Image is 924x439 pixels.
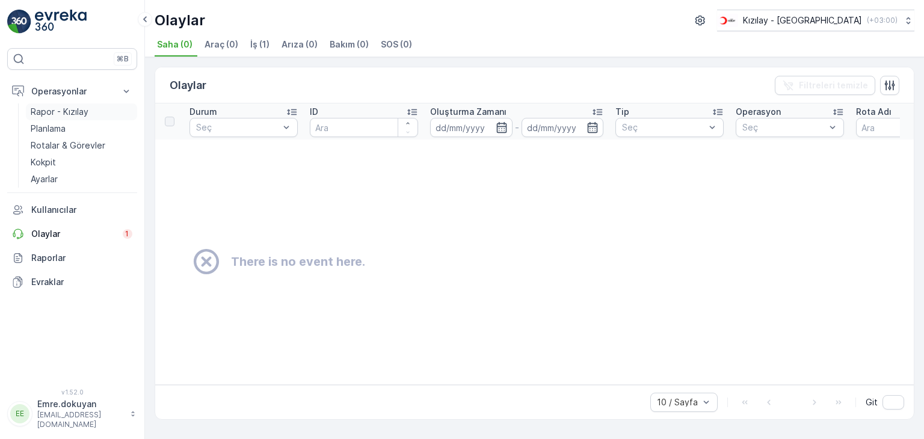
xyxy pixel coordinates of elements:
span: Git [866,396,878,408]
p: Olaylar [155,11,205,30]
p: Seç [622,121,705,134]
p: Ayarlar [31,173,58,185]
a: Olaylar1 [7,222,137,246]
p: Seç [196,121,279,134]
p: Filtreleri temizle [799,79,868,91]
p: Olaylar [31,228,115,240]
p: Operasyon [736,106,781,118]
p: - [515,120,519,135]
p: Operasyonlar [31,85,113,97]
div: EE [10,404,29,423]
p: [EMAIL_ADDRESS][DOMAIN_NAME] [37,410,124,429]
a: Planlama [26,120,137,137]
p: Rota Adı [856,106,892,118]
span: İş (1) [250,38,269,51]
p: 1 [125,229,130,239]
p: Planlama [31,123,66,135]
p: Rotalar & Görevler [31,140,105,152]
p: Emre.dokuyan [37,398,124,410]
span: v 1.52.0 [7,388,137,396]
span: Arıza (0) [282,38,318,51]
p: Oluşturma Zamanı [430,106,507,118]
p: Tip [615,106,629,118]
span: SOS (0) [381,38,412,51]
span: Araç (0) [205,38,238,51]
a: Kokpit [26,154,137,171]
p: Seç [742,121,825,134]
span: Saha (0) [157,38,192,51]
button: EEEmre.dokuyan[EMAIL_ADDRESS][DOMAIN_NAME] [7,398,137,429]
a: Rotalar & Görevler [26,137,137,154]
p: Kızılay - [GEOGRAPHIC_DATA] [743,14,862,26]
a: Kullanıcılar [7,198,137,222]
input: Ara [310,118,418,137]
p: Olaylar [170,77,206,94]
span: Bakım (0) [330,38,369,51]
p: Evraklar [31,276,132,288]
a: Raporlar [7,246,137,270]
img: k%C4%B1z%C4%B1lay_D5CCths_t1JZB0k.png [717,14,738,27]
p: Durum [189,106,217,118]
a: Evraklar [7,270,137,294]
p: Kokpit [31,156,56,168]
button: Kızılay - [GEOGRAPHIC_DATA](+03:00) [717,10,914,31]
h2: There is no event here. [231,253,365,271]
img: logo [7,10,31,34]
p: Raporlar [31,252,132,264]
p: ID [310,106,318,118]
a: Rapor - Kızılay [26,103,137,120]
button: Operasyonlar [7,79,137,103]
p: ⌘B [117,54,129,64]
p: Rapor - Kızılay [31,106,88,118]
input: dd/mm/yyyy [522,118,604,137]
a: Ayarlar [26,171,137,188]
img: logo_light-DOdMpM7g.png [35,10,87,34]
p: ( +03:00 ) [867,16,898,25]
p: Kullanıcılar [31,204,132,216]
button: Filtreleri temizle [775,76,875,95]
input: dd/mm/yyyy [430,118,513,137]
